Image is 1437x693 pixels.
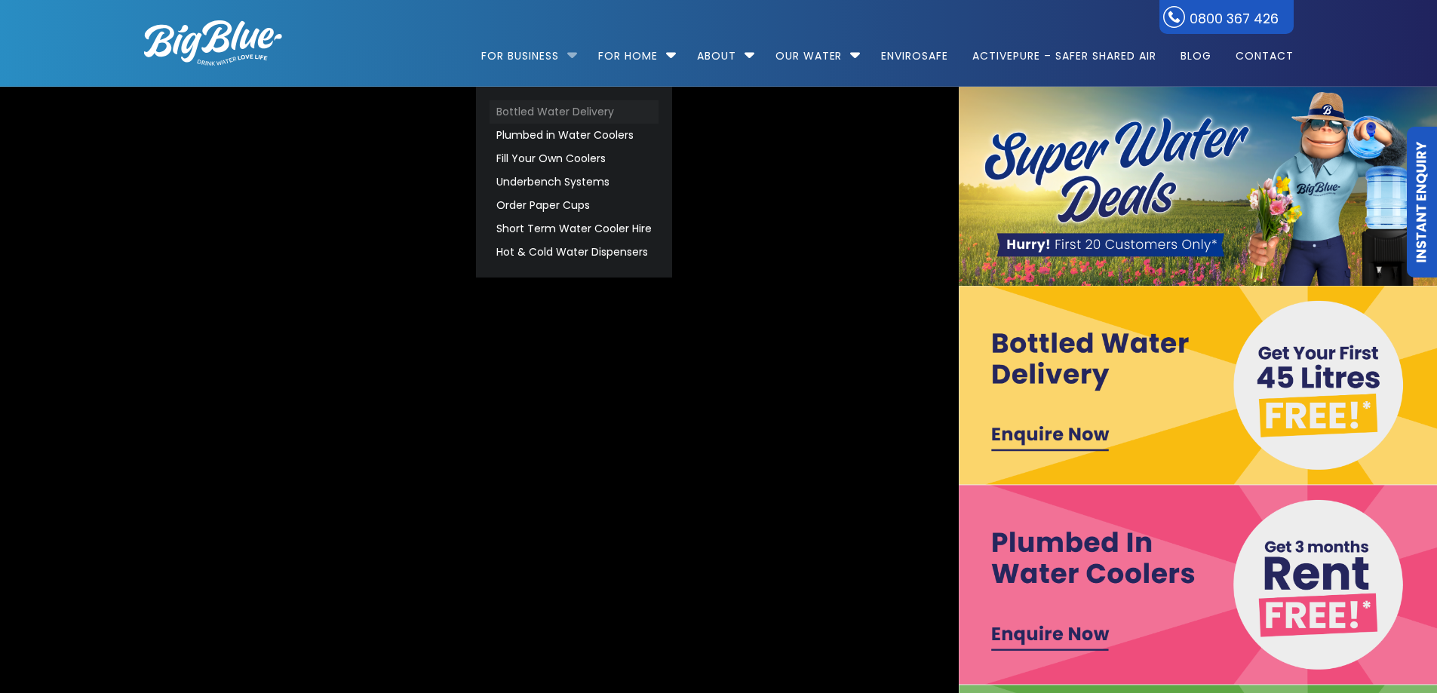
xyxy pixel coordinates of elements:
a: Short Term Water Cooler Hire [490,217,659,241]
a: Instant Enquiry [1407,127,1437,278]
a: Order Paper Cups [490,194,659,217]
a: Fill Your Own Coolers [490,147,659,170]
a: Underbench Systems [490,170,659,194]
iframe: Chatbot [1337,593,1416,672]
a: Bottled Water Delivery [490,100,659,124]
a: Plumbed in Water Coolers [490,124,659,147]
img: logo [144,20,282,66]
a: Hot & Cold Water Dispensers [490,241,659,264]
